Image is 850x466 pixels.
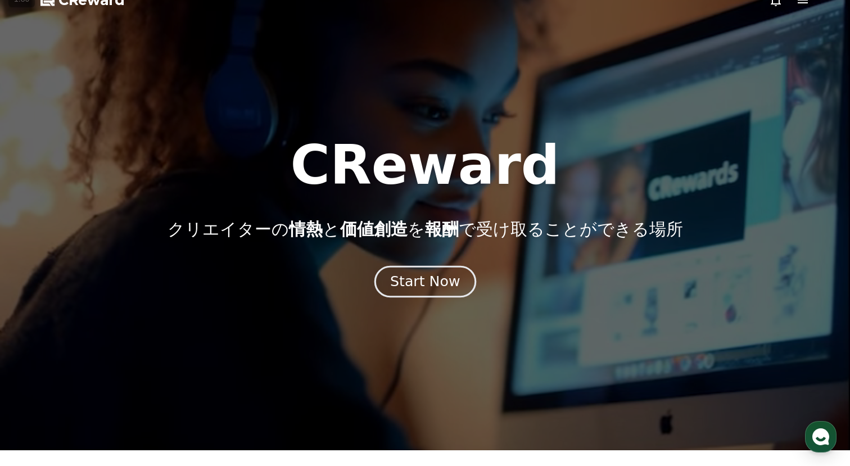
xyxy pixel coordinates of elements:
button: Start Now [374,265,476,297]
span: 設定 [174,373,187,382]
a: チャット [74,356,145,384]
span: チャット [96,374,123,383]
h1: CReward [290,138,559,192]
span: 価値創造 [340,219,408,239]
a: ホーム [3,356,74,384]
span: 情熱 [289,219,323,239]
a: 設定 [145,356,216,384]
a: Start Now [377,278,474,288]
p: クリエイターの と を で受け取ることができる場所 [168,219,683,239]
div: Start Now [390,272,460,291]
span: 報酬 [425,219,459,239]
span: ホーム [29,373,49,382]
